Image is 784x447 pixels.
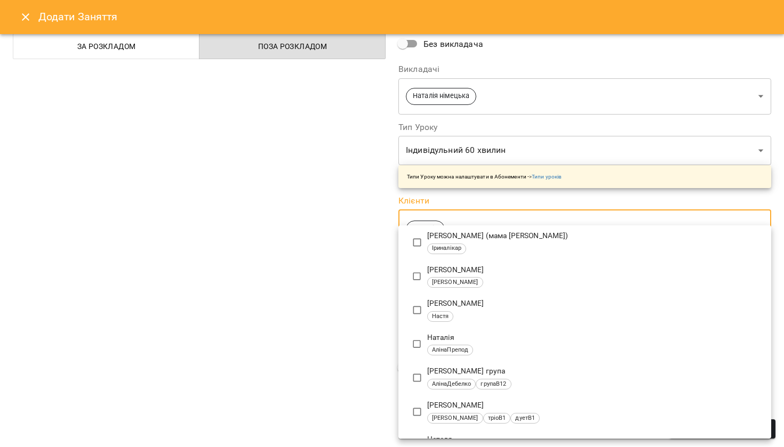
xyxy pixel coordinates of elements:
[427,400,763,411] p: [PERSON_NAME]
[427,434,763,445] p: Наталя
[427,265,763,275] p: [PERSON_NAME]
[511,414,539,423] span: дуетВ1
[428,380,476,389] span: АлінаДебелко
[428,278,483,287] span: [PERSON_NAME]
[427,231,763,241] p: [PERSON_NAME] (мама [PERSON_NAME])
[428,414,483,423] span: [PERSON_NAME]
[484,414,510,423] span: тріоВ1
[476,380,510,389] span: групаВ12
[428,312,453,321] span: Настя
[427,366,763,377] p: [PERSON_NAME] група
[428,346,473,355] span: АлінаПрепод
[427,332,763,343] p: Наталія
[427,298,763,309] p: [PERSON_NAME]
[428,244,466,253] span: Іриналікар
